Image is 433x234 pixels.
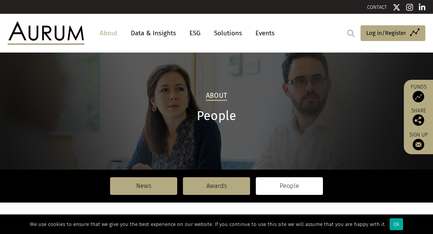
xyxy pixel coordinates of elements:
[408,84,429,102] a: Funds
[347,30,355,37] img: search.svg
[393,3,400,11] img: Twitter icon
[406,3,413,11] img: Instagram icon
[419,3,426,11] img: Linkedin icon
[413,114,424,126] img: Share this post
[186,26,204,40] a: ESG
[110,177,177,195] a: News
[361,25,425,41] a: Log in/Register
[366,28,406,38] span: Log in/Register
[367,4,387,10] a: CONTACT
[183,177,250,195] a: Awards
[8,109,425,124] h1: People
[408,108,429,126] div: Share
[256,177,323,195] a: People
[210,26,246,40] a: Solutions
[206,92,227,101] h2: About
[127,26,180,40] a: Data & Insights
[252,26,275,40] a: Events
[413,91,424,102] img: Access Funds
[8,21,84,44] img: Aurum
[96,26,121,40] a: About
[390,218,403,230] div: Ok
[413,139,424,150] img: Sign up to our newsletter
[408,132,429,150] a: Sign up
